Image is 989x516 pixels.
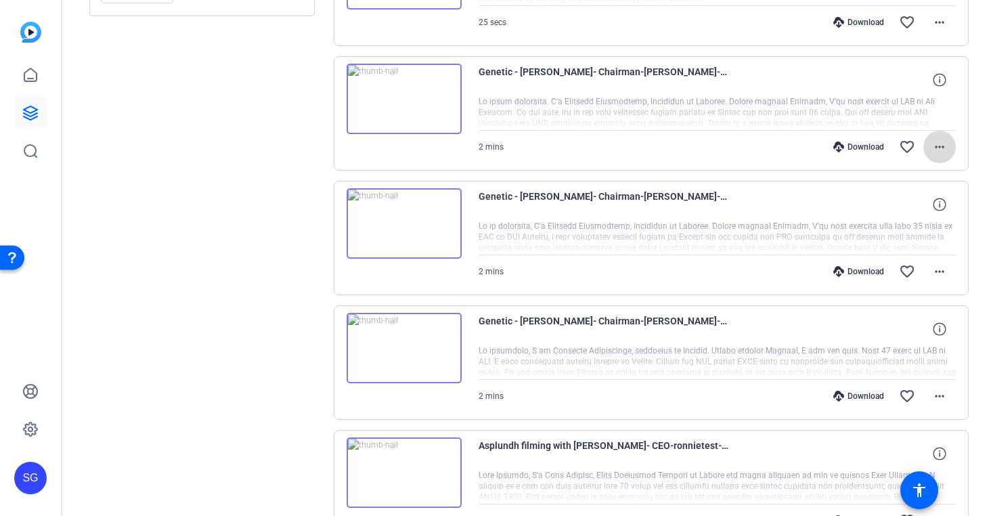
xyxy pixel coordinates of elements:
[827,391,891,402] div: Download
[347,313,462,383] img: thumb-nail
[347,437,462,508] img: thumb-nail
[479,437,729,470] span: Asplundh filming with [PERSON_NAME]- CEO-ronnietest-2025-08-28-14-28-13-216-0
[479,313,729,345] span: Genetic - [PERSON_NAME]- Chairman-[PERSON_NAME]-2025-09-01-10-58-48-999-0
[14,462,47,494] div: SG
[931,388,948,404] mat-icon: more_horiz
[827,17,891,28] div: Download
[479,18,506,27] span: 25 secs
[931,139,948,155] mat-icon: more_horiz
[899,388,915,404] mat-icon: favorite_border
[911,482,927,498] mat-icon: accessibility
[479,188,729,221] span: Genetic - [PERSON_NAME]- Chairman-[PERSON_NAME]-2025-09-01-11-03-45-996-0
[899,14,915,30] mat-icon: favorite_border
[899,263,915,280] mat-icon: favorite_border
[931,263,948,280] mat-icon: more_horiz
[931,14,948,30] mat-icon: more_horiz
[20,22,41,43] img: blue-gradient.svg
[827,142,891,152] div: Download
[479,391,504,401] span: 2 mins
[479,142,504,152] span: 2 mins
[479,267,504,276] span: 2 mins
[479,64,729,96] span: Genetic - [PERSON_NAME]- Chairman-[PERSON_NAME]-2025-09-01-11-07-01-079-0
[347,64,462,134] img: thumb-nail
[899,139,915,155] mat-icon: favorite_border
[827,266,891,277] div: Download
[347,188,462,259] img: thumb-nail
